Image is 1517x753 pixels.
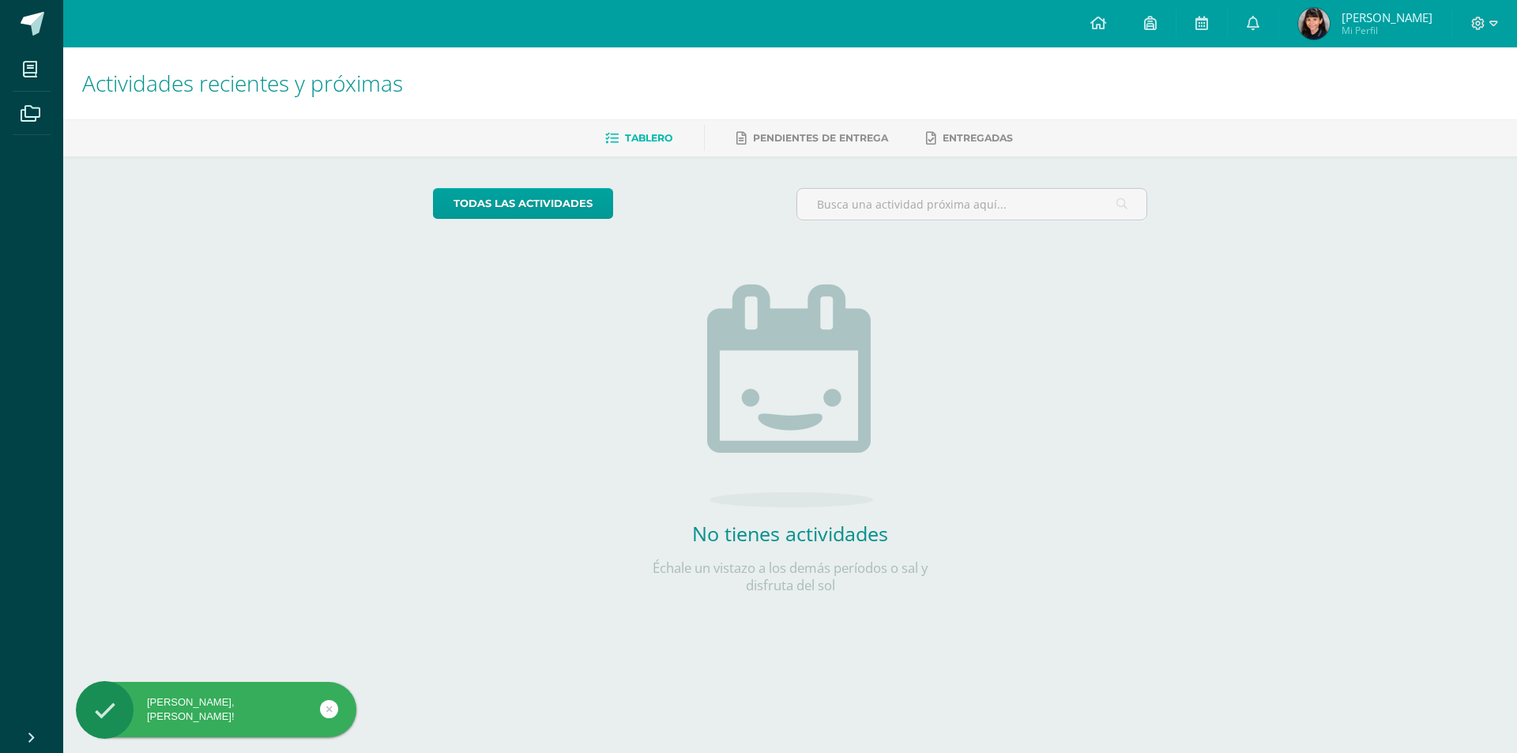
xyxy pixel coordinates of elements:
span: Pendientes de entrega [753,132,888,144]
span: Tablero [625,132,672,144]
span: Entregadas [943,132,1013,144]
span: [PERSON_NAME] [1342,9,1432,25]
a: Tablero [605,126,672,151]
div: [PERSON_NAME], [PERSON_NAME]! [76,695,356,724]
img: no_activities.png [707,284,873,507]
span: Mi Perfil [1342,24,1432,37]
a: Pendientes de entrega [736,126,888,151]
img: 9a96d2dfb09e28ee805cf3d5b303d476.png [1298,8,1330,40]
input: Busca una actividad próxima aquí... [797,189,1147,220]
p: Échale un vistazo a los demás períodos o sal y disfruta del sol [632,559,948,594]
span: Actividades recientes y próximas [82,68,403,98]
a: Entregadas [926,126,1013,151]
a: todas las Actividades [433,188,613,219]
h2: No tienes actividades [632,520,948,547]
